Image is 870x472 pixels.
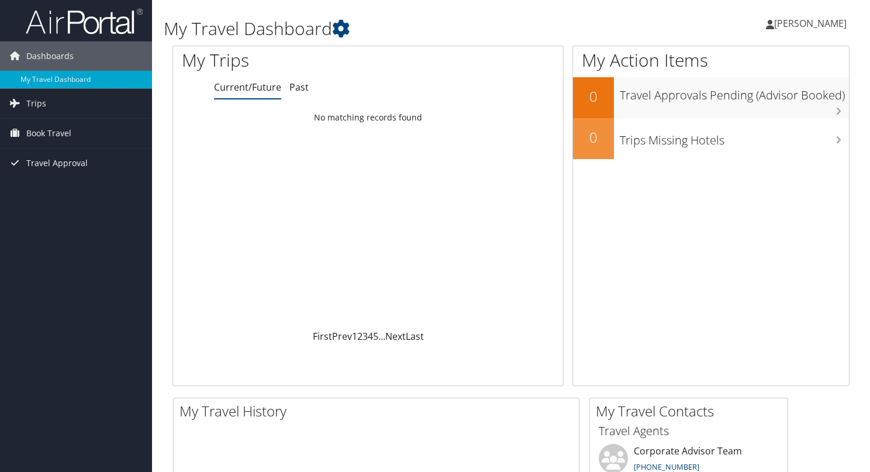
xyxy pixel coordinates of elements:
a: 0Trips Missing Hotels [573,118,849,159]
h1: My Action Items [573,48,849,73]
a: Last [406,330,424,343]
td: No matching records found [173,107,563,128]
img: airportal-logo.png [26,8,143,35]
h1: My Trips [182,48,392,73]
h1: My Travel Dashboard [164,16,627,41]
a: Past [289,81,309,94]
a: Next [385,330,406,343]
a: 4 [368,330,373,343]
span: Travel Approval [26,149,88,178]
a: 1 [352,330,357,343]
a: 3 [362,330,368,343]
span: Trips [26,89,46,118]
h2: 0 [573,128,614,147]
a: Current/Future [214,81,281,94]
a: [PHONE_NUMBER] [634,461,699,472]
h3: Travel Agents [599,423,779,439]
a: 5 [373,330,378,343]
span: … [378,330,385,343]
a: Prev [332,330,352,343]
h2: 0 [573,87,614,106]
span: [PERSON_NAME] [774,17,847,30]
h2: My Travel Contacts [596,401,788,421]
span: Book Travel [26,119,71,148]
h2: My Travel History [179,401,579,421]
h3: Trips Missing Hotels [620,126,849,149]
a: First [313,330,332,343]
a: [PERSON_NAME] [766,6,858,41]
a: 2 [357,330,362,343]
h3: Travel Approvals Pending (Advisor Booked) [620,81,849,104]
span: Dashboards [26,42,74,71]
a: 0Travel Approvals Pending (Advisor Booked) [573,77,849,118]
